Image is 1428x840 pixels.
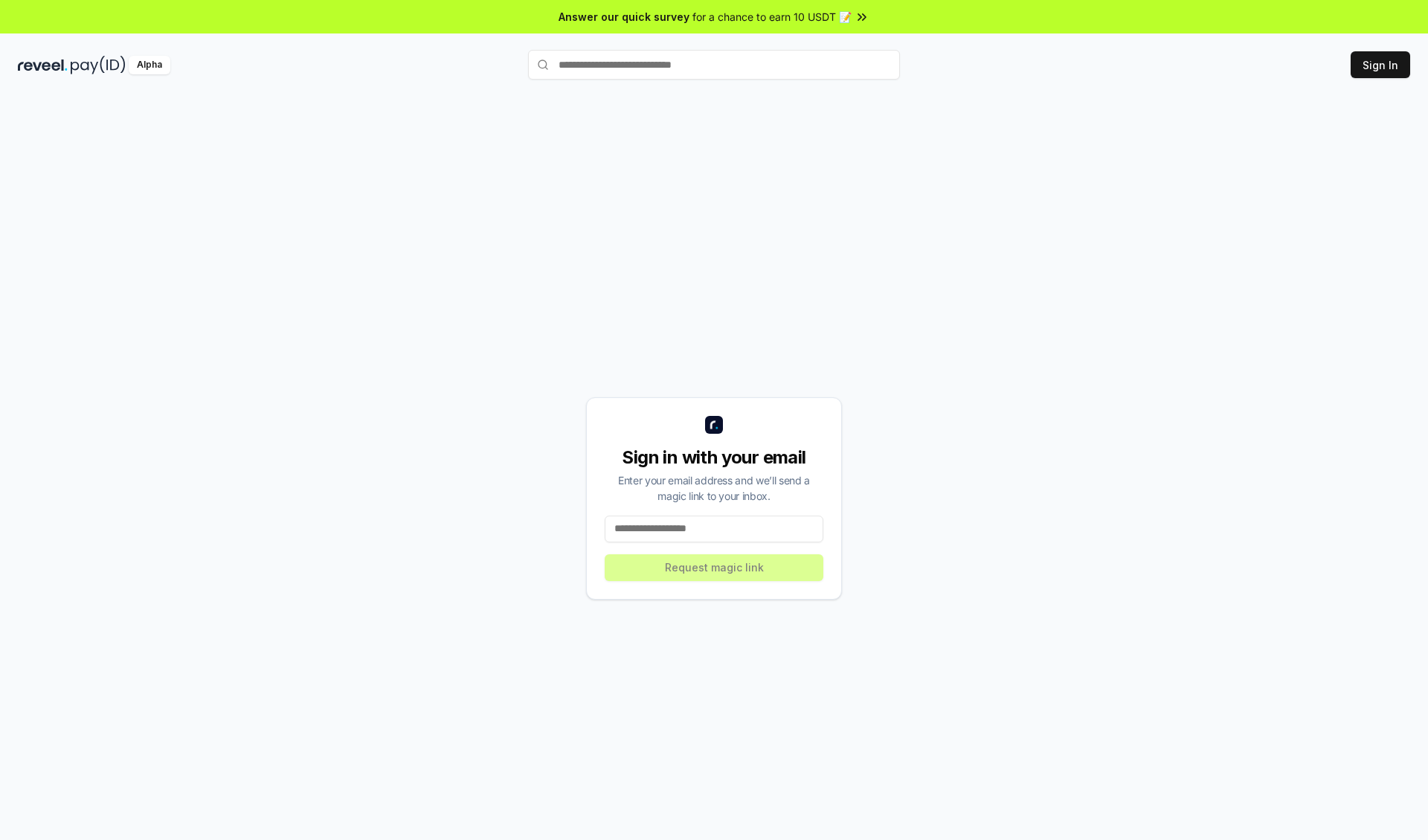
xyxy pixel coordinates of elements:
img: pay_id [71,56,126,74]
span: for a chance to earn 10 USDT 📝 [692,9,852,25]
div: Alpha [129,56,170,74]
button: Sign In [1351,51,1410,78]
div: Enter your email address and we’ll send a magic link to your inbox. [605,472,823,504]
img: reveel_dark [18,56,68,74]
div: Sign in with your email [605,446,823,469]
img: logo_small [705,416,723,434]
span: Answer our quick survey [559,9,689,25]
